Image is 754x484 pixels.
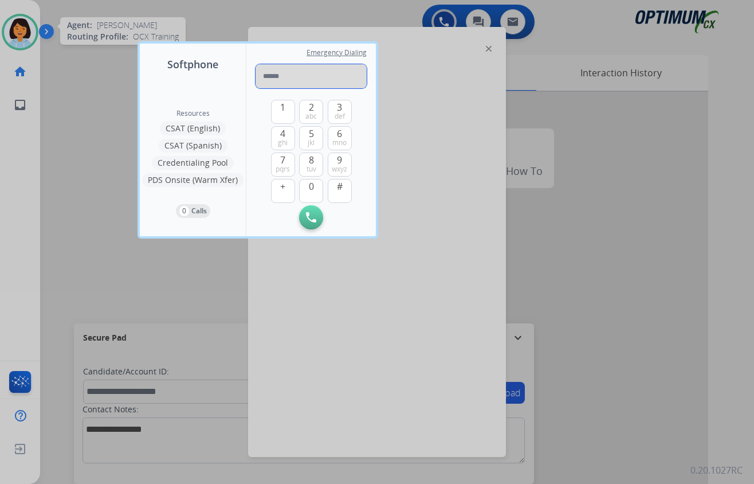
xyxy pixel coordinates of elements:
[271,100,295,124] button: 1
[280,127,285,140] span: 4
[299,153,323,177] button: 8tuv
[309,100,314,114] span: 2
[309,179,314,193] span: 0
[305,112,317,121] span: abc
[167,56,218,72] span: Softphone
[337,100,342,114] span: 3
[299,179,323,203] button: 0
[309,153,314,167] span: 8
[280,179,285,193] span: +
[299,100,323,124] button: 2abc
[271,179,295,203] button: +
[308,138,315,147] span: jkl
[690,463,743,477] p: 0.20.1027RC
[271,153,295,177] button: 7pqrs
[306,212,316,223] img: call-button
[176,204,210,218] button: 0Calls
[335,112,345,121] span: def
[159,139,227,153] button: CSAT (Spanish)
[278,138,288,147] span: ghi
[280,153,285,167] span: 7
[307,165,316,174] span: tuv
[337,127,342,140] span: 6
[309,127,314,140] span: 5
[142,173,244,187] button: PDS Onsite (Warm Xfer)
[179,206,189,216] p: 0
[152,156,234,170] button: Credentialing Pool
[332,138,347,147] span: mno
[328,179,352,203] button: #
[337,179,343,193] span: #
[191,206,207,216] p: Calls
[307,48,367,57] span: Emergency Dialing
[328,126,352,150] button: 6mno
[160,122,226,135] button: CSAT (English)
[332,165,347,174] span: wxyz
[176,109,210,118] span: Resources
[328,100,352,124] button: 3def
[280,100,285,114] span: 1
[299,126,323,150] button: 5jkl
[337,153,342,167] span: 9
[276,165,290,174] span: pqrs
[328,153,352,177] button: 9wxyz
[271,126,295,150] button: 4ghi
